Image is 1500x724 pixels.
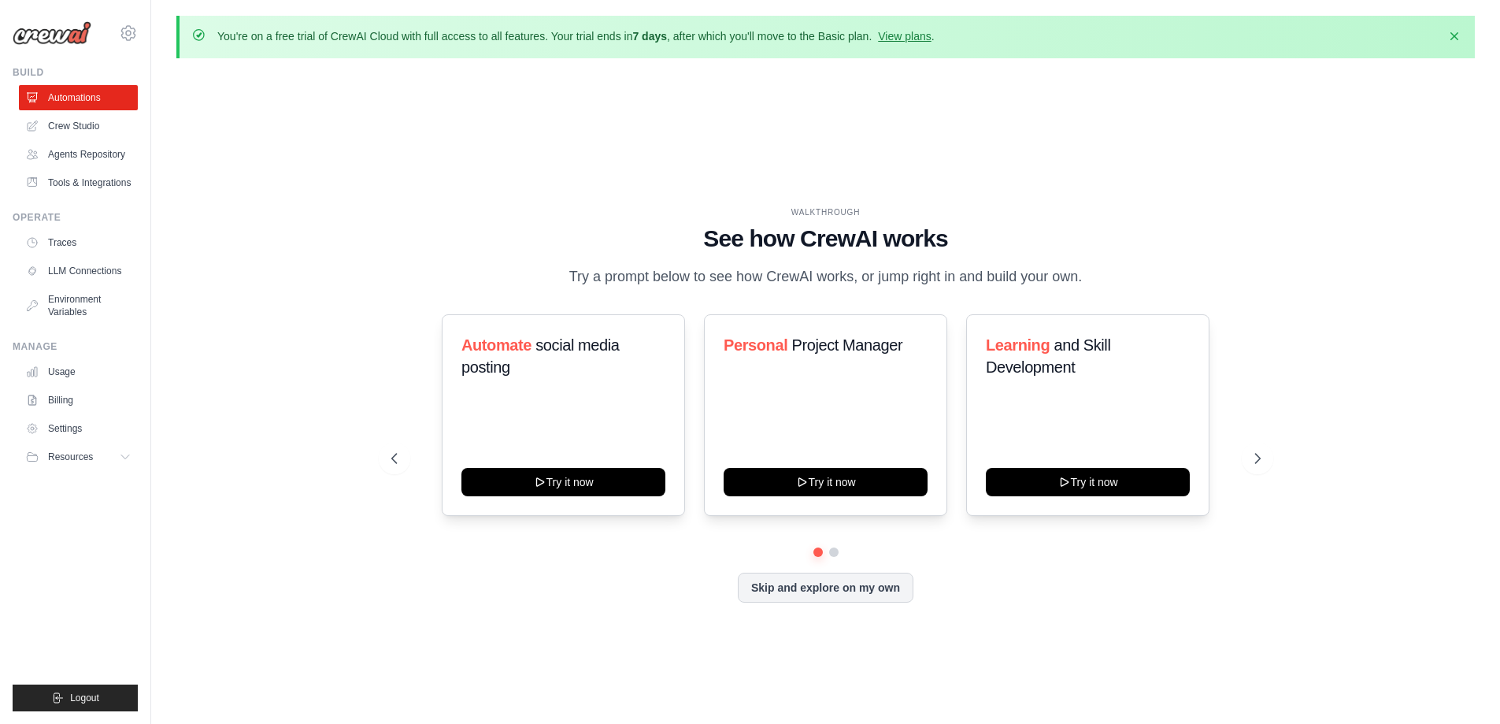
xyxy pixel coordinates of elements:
button: Skip and explore on my own [738,573,913,603]
a: View plans [878,30,931,43]
div: Build [13,66,138,79]
a: Usage [19,359,138,384]
span: Learning [986,336,1050,354]
a: Agents Repository [19,142,138,167]
p: Try a prompt below to see how CrewAI works, or jump right in and build your own. [561,265,1091,288]
button: Resources [19,444,138,470]
strong: 7 days [632,30,667,43]
span: Project Manager [791,336,902,354]
a: Environment Variables [19,287,138,325]
span: Logout [70,692,99,704]
span: and Skill Development [986,336,1110,376]
p: You're on a free trial of CrewAI Cloud with full access to all features. Your trial ends in , aft... [217,28,935,44]
button: Try it now [986,468,1190,496]
div: Operate [13,211,138,224]
span: Personal [724,336,787,354]
a: LLM Connections [19,258,138,284]
div: Manage [13,340,138,353]
div: WALKTHROUGH [391,206,1261,218]
a: Billing [19,388,138,413]
h1: See how CrewAI works [391,225,1261,253]
button: Logout [13,685,138,711]
span: Automate [461,336,531,354]
a: Crew Studio [19,113,138,139]
a: Tools & Integrations [19,170,138,195]
img: Logo [13,21,91,45]
a: Automations [19,85,138,110]
span: social media posting [461,336,620,376]
button: Try it now [461,468,665,496]
button: Try it now [724,468,928,496]
span: Resources [48,451,93,463]
a: Traces [19,230,138,255]
a: Settings [19,416,138,441]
